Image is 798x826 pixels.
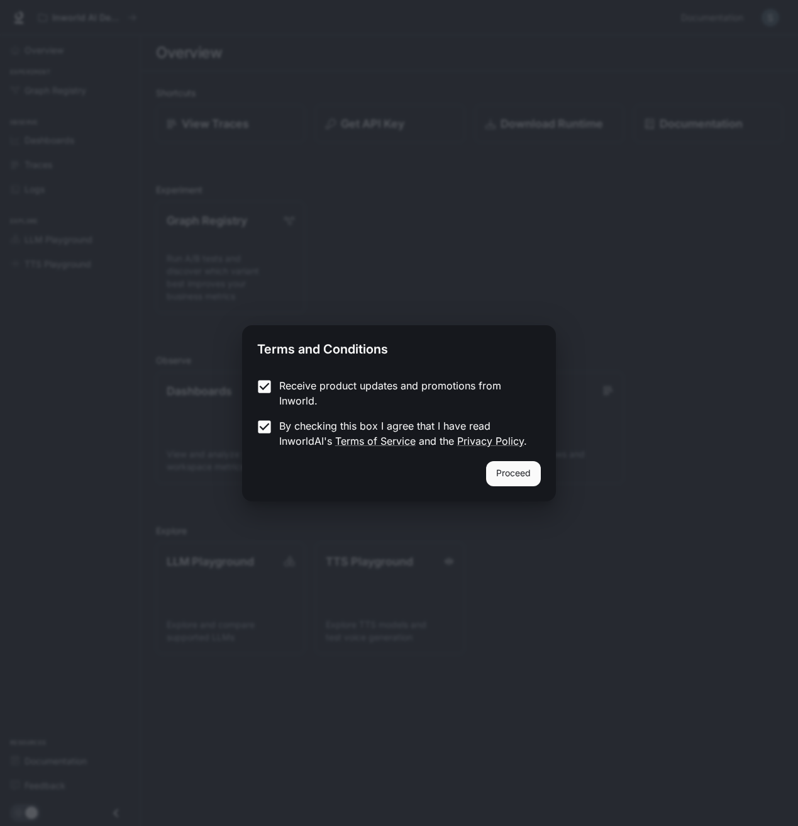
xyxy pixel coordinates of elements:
[486,461,541,486] button: Proceed
[457,435,524,447] a: Privacy Policy
[279,378,531,408] p: Receive product updates and promotions from Inworld.
[279,418,531,449] p: By checking this box I agree that I have read InworldAI's and the .
[242,325,555,368] h2: Terms and Conditions
[335,435,416,447] a: Terms of Service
